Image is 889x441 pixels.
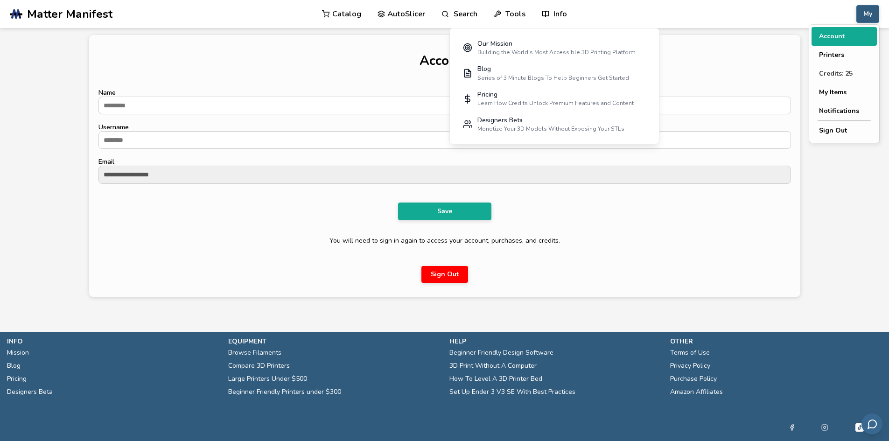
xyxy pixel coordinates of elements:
a: Amazon Affiliates [670,385,723,399]
button: Printers [812,46,877,64]
span: Notifications [819,107,859,115]
a: Terms of Use [670,346,710,359]
input: Email [99,166,791,183]
a: Beginner Friendly Printers under $300 [228,385,341,399]
a: Mission [7,346,29,359]
button: My Items [812,83,877,102]
a: Our MissionBuilding the World's Most Accessible 3D Printing Platform [456,35,652,61]
p: other [670,336,882,346]
button: Account [812,27,877,46]
a: Browse Filaments [228,346,281,359]
a: PricingLearn How Credits Unlock Premium Features and Content [456,86,652,112]
a: Blog [7,359,21,372]
a: How To Level A 3D Printer Bed [449,372,542,385]
input: Username [99,132,791,148]
div: Pricing [477,91,634,98]
div: Learn How Credits Unlock Premium Features and Content [477,100,634,106]
a: Designers Beta [7,385,53,399]
button: My [856,5,879,23]
p: help [449,336,661,346]
div: Our Mission [477,40,636,48]
a: Compare 3D Printers [228,359,290,372]
a: Instagram [821,422,828,433]
button: Credits: 25 [812,64,877,83]
a: Pricing [7,372,27,385]
button: Sign Out [812,121,877,140]
a: Beginner Friendly Design Software [449,346,553,359]
label: Username [98,124,791,149]
div: Blog [477,65,629,73]
h1: Account [98,53,791,68]
div: Series of 3 Minute Blogs To Help Beginners Get Started [477,75,629,81]
a: Privacy Policy [670,359,710,372]
a: Large Printers Under $500 [228,372,307,385]
span: Matter Manifest [27,7,112,21]
a: Tiktok [854,422,865,433]
div: My [809,25,879,143]
a: BlogSeries of 3 Minute Blogs To Help Beginners Get Started [456,61,652,86]
div: Building the World's Most Accessible 3D Printing Platform [477,49,636,56]
p: You will need to sign in again to access your account, purchases, and credits. [98,237,791,245]
a: Facebook [789,422,795,433]
input: Name [99,97,791,114]
label: Email [98,158,791,183]
a: Designers BetaMonetize Your 3D Models Without Exposing Your STLs [456,112,652,137]
label: Name [98,89,791,114]
button: Send feedback via email [861,413,882,434]
div: Designers Beta [477,117,624,124]
a: Purchase Policy [670,372,717,385]
button: Save [398,203,491,220]
button: Sign Out [421,266,468,283]
p: equipment [228,336,440,346]
a: 3D Print Without A Computer [449,359,537,372]
a: Set Up Ender 3 V3 SE With Best Practices [449,385,575,399]
div: Monetize Your 3D Models Without Exposing Your STLs [477,126,624,132]
p: info [7,336,219,346]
